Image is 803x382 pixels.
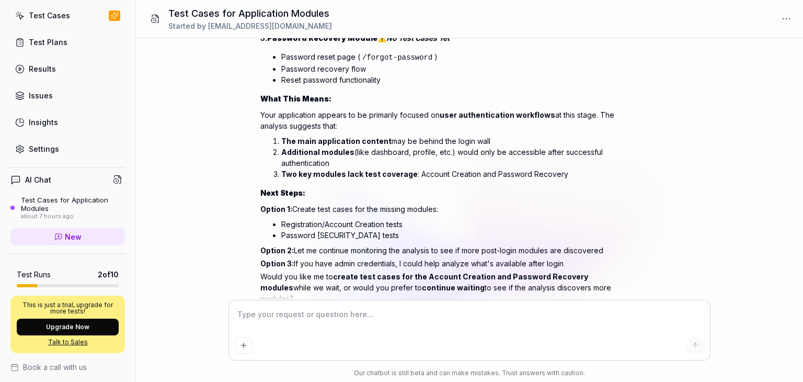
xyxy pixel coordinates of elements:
li: Registration/Account Creation tests [281,219,626,230]
a: Test Plans [10,32,125,52]
p: Create test cases for the missing modules: [260,204,626,215]
code: /forgot-password [360,52,434,63]
strong: Option 1: [260,205,292,214]
span: [EMAIL_ADDRESS][DOMAIN_NAME] [208,21,332,30]
h1: Test Cases for Application Modules [168,6,332,20]
span: New [65,231,82,242]
li: (like dashboard, profile, etc.) would only be accessible after successful authentication [281,147,626,168]
p: Your application appears to be primarily focused on at this stage. The analysis suggests that: [260,109,626,131]
strong: What This Means: [260,94,331,103]
h3: 3. ⚠️ [260,32,626,43]
li: Password reset page ( ) [281,51,626,63]
li: Password [SECURITY_DATA] tests [281,230,626,241]
div: Test Cases [29,10,70,21]
div: Issues [29,90,53,101]
div: Settings [29,143,59,154]
span: Book a call with us [23,362,87,373]
strong: Next Steps: [260,188,305,197]
strong: The main application content [281,137,392,145]
a: Talk to Sales [17,338,119,347]
div: Test Plans [29,37,67,48]
li: may be behind the login wall [281,136,626,147]
em: No Test Cases Yet [386,33,450,42]
p: Would you like me to while we wait, or would you prefer to to see if the analysis discovers more ... [260,271,626,304]
strong: Two key modules lack test coverage [281,170,418,178]
div: Test Cases for Application Modules [21,196,125,213]
strong: Additional modules [281,148,354,156]
li: Reset password functionality [281,74,626,85]
strong: Option 3: [260,259,294,268]
p: This is just a trial, upgrade for more tests! [17,302,119,314]
a: Test Cases [10,5,125,26]
li: : Account Creation and Password Recovery [281,168,626,179]
a: Insights [10,112,125,132]
div: about 7 hours ago [21,213,125,220]
a: Settings [10,139,125,159]
a: New [10,228,125,245]
strong: Option 2: [260,246,294,255]
div: Insights [29,117,58,128]
li: Password recovery flow [281,63,626,74]
p: Let me continue monitoring the analysis to see if more post-login modules are discovered [260,245,626,256]
button: Add attachment [235,337,252,354]
strong: Password Recovery Module [267,33,377,42]
strong: continue waiting [422,283,485,292]
h4: AI Chat [25,174,51,185]
a: Test Cases for Application Modulesabout 7 hours ago [10,196,125,220]
a: Book a call with us [10,362,125,373]
strong: user authentication workflows [440,110,555,119]
button: Upgrade Now [17,319,119,335]
a: Issues [10,85,125,106]
h5: Test Runs [17,270,51,279]
div: Our chatbot is still beta and can make mistakes. Trust answers with caution. [229,368,710,378]
p: If you have admin credentials, I could help analyze what's available after login [260,258,626,269]
span: 2 of 10 [98,269,119,280]
div: Results [29,63,56,74]
div: Started by [168,20,332,31]
a: Results [10,59,125,79]
strong: create test cases for the Account Creation and Password Recovery modules [260,272,588,292]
